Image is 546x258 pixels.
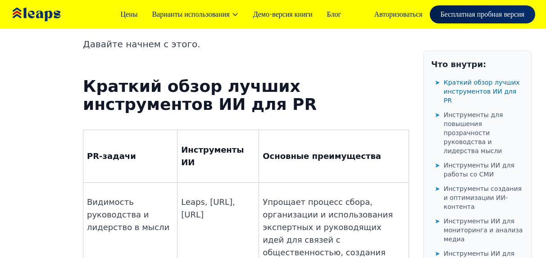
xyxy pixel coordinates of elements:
[181,145,244,167] font: Инструменты ИИ
[435,162,440,169] font: ➤
[87,197,169,232] font: Видимость руководства и лидерство в мысли
[435,111,440,118] font: ➤
[152,10,229,18] font: Варианты использования
[444,79,520,104] font: Краткий обзор лучших инструментов ИИ для PR
[444,217,523,243] font: Инструменты ИИ для мониторинга и анализа медиа
[120,10,137,18] font: Цены
[374,10,423,18] font: Авторизоваться
[253,9,313,20] a: Демо-версия книги
[327,10,341,18] font: Блог
[83,77,317,113] font: Краткий обзор лучших инструментов ИИ для PR
[327,9,341,20] a: Блог
[253,10,313,18] font: Демо-версия книги
[441,10,524,18] font: Бесплатная пробная версия
[444,185,522,210] font: Инструменты создания и оптимизации ИИ-контента
[435,79,440,86] font: ➤
[435,76,524,107] a: ➤Краткий обзор лучших инструментов ИИ для PR
[435,109,524,157] a: ➤Инструменты для повышения прозрачности руководства и лидерства мысли
[374,9,423,20] a: Авторизоваться
[435,250,440,257] font: ➤
[11,1,87,27] img: Логотип Leaps
[87,151,136,161] font: PR-задачи
[120,9,137,20] a: Цены
[430,5,535,23] a: Бесплатная пробная версия
[435,182,524,213] a: ➤Инструменты создания и оптимизации ИИ-контента
[435,215,524,245] a: ➤Инструменты ИИ для мониторинга и анализа медиа
[83,39,200,50] font: Давайте начнем с этого.
[435,217,440,225] font: ➤
[152,9,238,20] button: Варианты использования
[431,59,486,69] font: Что внутри:
[435,159,524,181] a: ➤Инструменты ИИ для работы со СМИ
[435,185,440,192] font: ➤
[263,151,381,161] font: Основные преимущества
[444,162,514,178] font: Инструменты ИИ для работы со СМИ
[444,111,503,154] font: Инструменты для повышения прозрачности руководства и лидерства мысли
[181,197,235,219] font: Leaps, [URL], [URL]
